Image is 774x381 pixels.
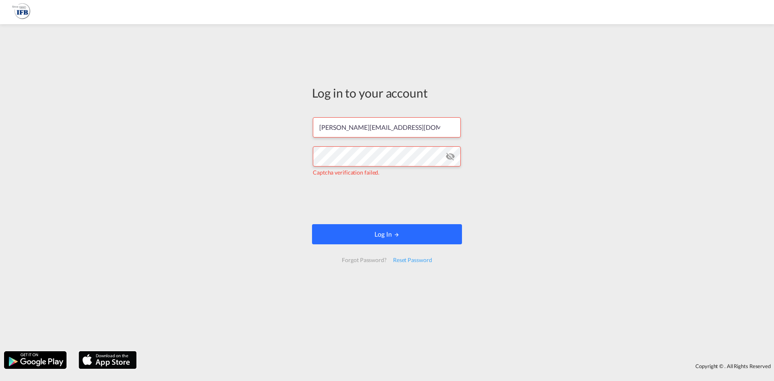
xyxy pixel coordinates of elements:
md-icon: icon-eye-off [445,152,455,161]
input: Enter email/phone number [313,117,461,137]
div: Copyright © . All Rights Reserved [141,359,774,373]
div: Forgot Password? [339,253,389,267]
button: LOGIN [312,224,462,244]
span: Captcha verification failed. [313,169,379,176]
div: Log in to your account [312,84,462,101]
img: google.png [3,350,67,370]
iframe: reCAPTCHA [326,185,448,216]
img: apple.png [78,350,137,370]
img: 1f261f00256b11eeaf3d89493e6660f9.png [12,3,30,21]
div: Reset Password [390,253,435,267]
